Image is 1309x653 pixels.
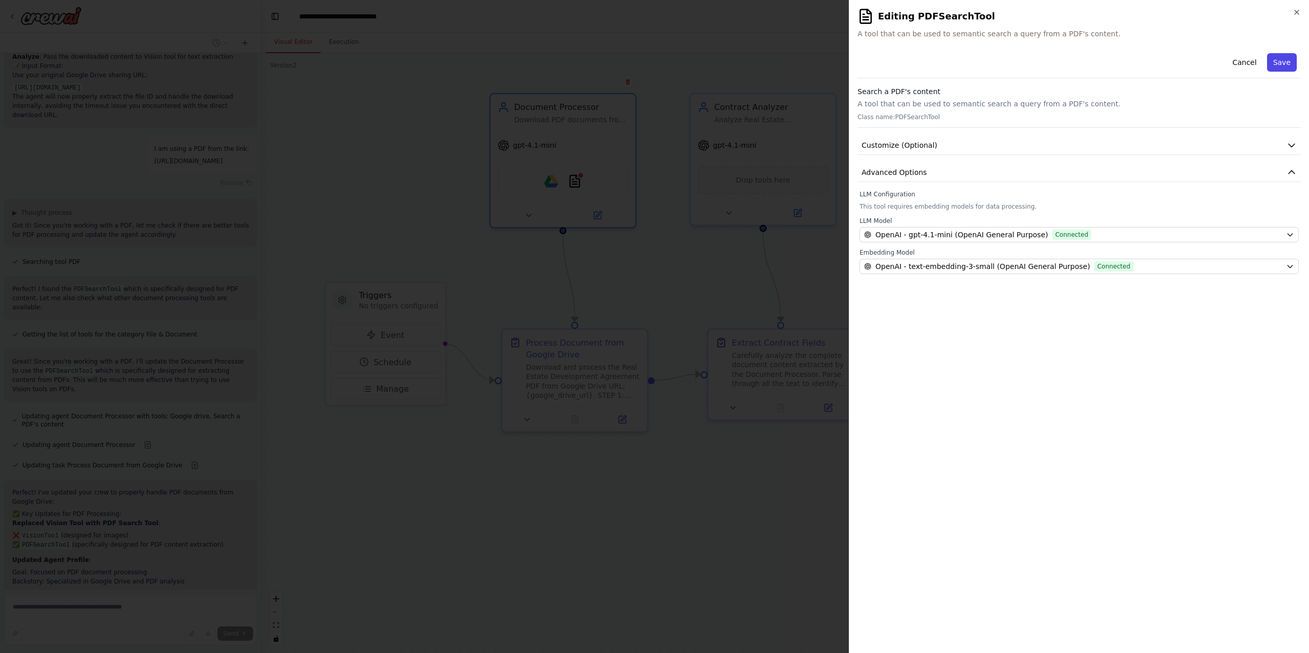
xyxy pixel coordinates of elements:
p: Class name: PDFSearchTool [857,113,1301,121]
h2: Editing PDFSearchTool [857,8,1301,25]
img: PDFSearchTool [857,8,874,25]
label: LLM Configuration [860,190,1299,198]
p: This tool requires embedding models for data processing. [860,202,1299,211]
span: A tool that can be used to semantic search a query from a PDF's content. [857,29,1301,39]
label: Embedding Model [860,249,1299,257]
h3: Search a PDF's content [857,86,1301,97]
span: OpenAI - gpt-4.1-mini (OpenAI General Purpose) [875,230,1048,240]
button: OpenAI - gpt-4.1-mini (OpenAI General Purpose)Connected [860,227,1299,242]
span: OpenAI - text-embedding-3-small (OpenAI General Purpose) [875,261,1090,272]
button: Cancel [1226,53,1262,72]
span: Advanced Options [862,167,927,177]
button: OpenAI - text-embedding-3-small (OpenAI General Purpose)Connected [860,259,1299,274]
button: Save [1267,53,1297,72]
button: Customize (Optional) [857,136,1301,155]
p: A tool that can be used to semantic search a query from a PDF's content. [857,99,1301,109]
span: Connected [1052,230,1092,240]
span: Connected [1094,261,1134,272]
span: Customize (Optional) [862,140,937,150]
label: LLM Model [860,217,1299,225]
button: Advanced Options [857,163,1301,182]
